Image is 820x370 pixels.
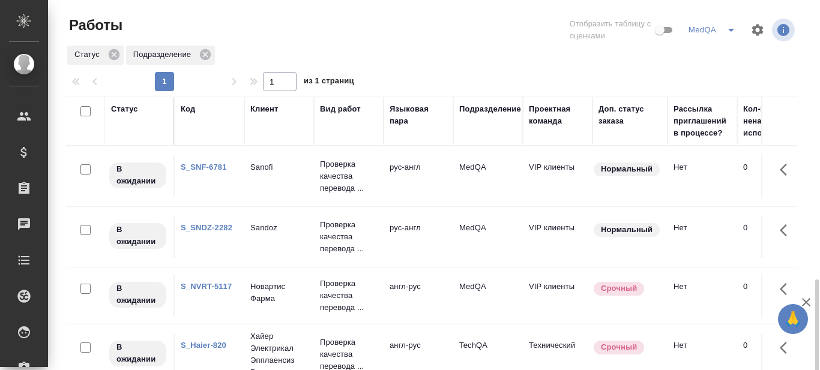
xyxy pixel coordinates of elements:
[668,216,737,258] td: Нет
[686,20,743,40] div: split button
[601,341,637,353] p: Срочный
[126,46,215,65] div: Подразделение
[320,278,378,314] p: Проверка качества перевода ...
[250,103,278,115] div: Клиент
[453,275,523,317] td: MedQA
[74,49,104,61] p: Статус
[453,155,523,197] td: MedQA
[570,18,653,42] span: Отобразить таблицу с оценками
[116,282,159,306] p: В ожидании
[250,222,308,234] p: Sandoz
[601,163,653,175] p: Нормальный
[111,103,138,115] div: Статус
[66,16,122,35] span: Работы
[181,341,226,350] a: S_Haier-820
[523,216,592,258] td: VIP клиенты
[181,163,227,172] a: S_SNF-6781
[778,304,808,334] button: 🙏
[773,155,801,184] button: Здесь прячутся важные кнопки
[384,155,453,197] td: рус-англ
[250,161,308,173] p: Sanofi
[459,103,521,115] div: Подразделение
[601,282,637,294] p: Срочный
[674,103,731,139] div: Рассылка приглашений в процессе?
[108,339,167,368] div: Исполнитель назначен, приступать к работе пока рано
[523,275,592,317] td: VIP клиенты
[108,281,167,309] div: Исполнитель назначен, приступать к работе пока рано
[384,216,453,258] td: рус-англ
[773,216,801,245] button: Здесь прячутся важные кнопки
[250,281,308,305] p: Новартис Фарма
[601,224,653,236] p: Нормальный
[523,155,592,197] td: VIP клиенты
[598,103,662,127] div: Доп. статус заказа
[783,306,803,332] span: 🙏
[181,223,232,232] a: S_SNDZ-2282
[108,222,167,250] div: Исполнитель назначен, приступать к работе пока рано
[743,16,772,44] span: Настроить таблицу
[668,155,737,197] td: Нет
[320,158,378,194] p: Проверка качества перевода ...
[453,216,523,258] td: MedQA
[181,103,195,115] div: Код
[390,103,447,127] div: Языковая пара
[181,282,232,291] a: S_NVRT-5117
[116,224,159,248] p: В ожидании
[304,74,354,91] span: из 1 страниц
[116,163,159,187] p: В ожидании
[67,46,124,65] div: Статус
[108,161,167,189] div: Исполнитель назначен, приступать к работе пока рано
[384,275,453,317] td: англ-рус
[320,103,361,115] div: Вид работ
[743,103,815,139] div: Кол-во неназначенных исполнителей
[320,219,378,255] p: Проверка качества перевода ...
[133,49,195,61] p: Подразделение
[773,275,801,303] button: Здесь прячутся важные кнопки
[773,333,801,362] button: Здесь прячутся важные кнопки
[529,103,586,127] div: Проектная команда
[772,19,797,41] span: Посмотреть информацию
[116,341,159,365] p: В ожидании
[668,275,737,317] td: Нет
